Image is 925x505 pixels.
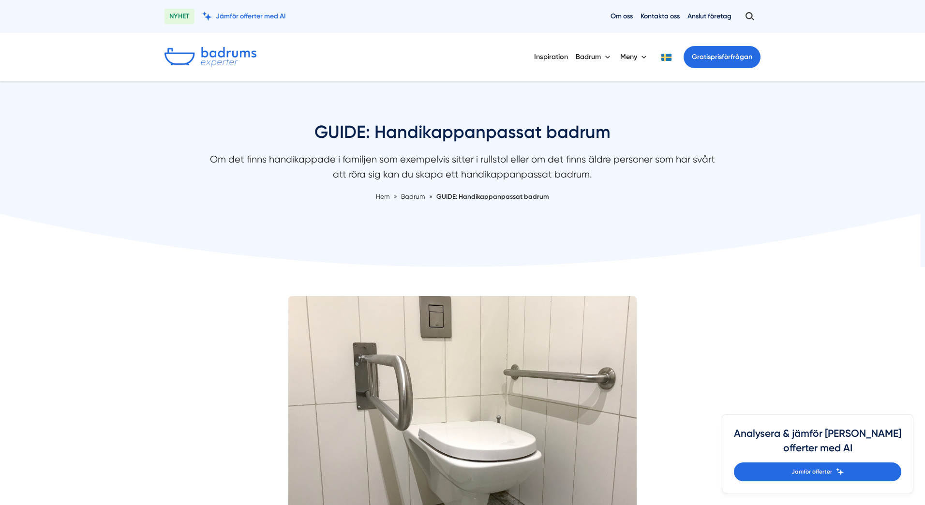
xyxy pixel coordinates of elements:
[620,45,649,70] button: Meny
[611,12,633,21] a: Om oss
[164,47,256,67] img: Badrumsexperter.se logotyp
[734,426,901,462] h4: Analysera & jämför [PERSON_NAME] offerter med AI
[436,193,549,200] a: GUIDE: Handikappanpassat badrum
[791,467,832,476] span: Jämför offerter
[734,462,901,481] a: Jämför offerter
[641,12,680,21] a: Kontakta oss
[202,12,286,21] a: Jämför offerter med AI
[739,8,761,25] button: Öppna sök
[684,46,761,68] a: Gratisprisförfrågan
[576,45,612,70] button: Badrum
[401,193,425,200] span: Badrum
[164,9,194,24] span: NYHET
[206,120,719,152] h1: GUIDE: Handikappanpassat badrum
[216,12,286,21] span: Jämför offerter med AI
[429,192,433,202] span: »
[401,193,427,200] a: Badrum
[534,45,568,69] a: Inspiration
[692,53,711,61] span: Gratis
[687,12,731,21] a: Anslut företag
[394,192,397,202] span: »
[206,192,719,202] nav: Breadcrumb
[206,152,719,187] p: Om det finns handikappade i familjen som exempelvis sitter i rullstol eller om det finns äldre pe...
[376,193,390,200] a: Hem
